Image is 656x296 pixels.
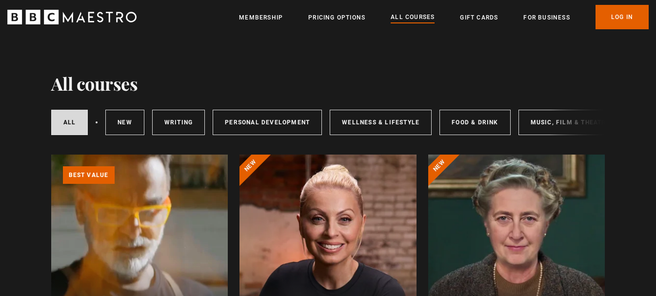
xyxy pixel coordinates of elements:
[518,110,622,135] a: Music, Film & Theatre
[7,10,137,24] svg: BBC Maestro
[51,73,138,94] h1: All courses
[51,110,88,135] a: All
[239,13,283,22] a: Membership
[63,166,115,184] p: Best value
[152,110,205,135] a: Writing
[391,12,435,23] a: All Courses
[596,5,649,29] a: Log In
[308,13,365,22] a: Pricing Options
[460,13,498,22] a: Gift Cards
[105,110,144,135] a: New
[330,110,432,135] a: Wellness & Lifestyle
[523,13,570,22] a: For business
[439,110,510,135] a: Food & Drink
[239,5,649,29] nav: Primary
[213,110,322,135] a: Personal Development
